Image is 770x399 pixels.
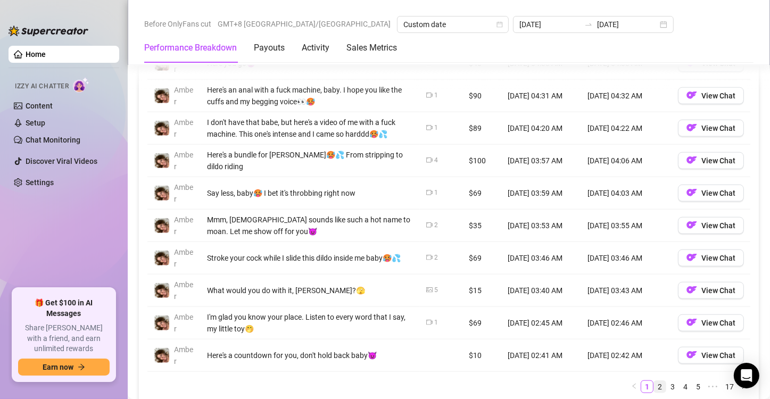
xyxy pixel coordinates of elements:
td: [DATE] 04:20 AM [501,112,581,145]
a: OFView Chat [678,256,744,264]
div: Stroke your cock while I slide this dildo inside me baby🥵💦 [207,252,413,264]
td: [DATE] 02:45 AM [501,307,581,339]
img: logo-BBDzfeDw.svg [9,26,88,36]
td: [DATE] 03:59 AM [501,177,581,210]
img: OF [686,285,697,295]
td: $15 [462,275,501,307]
span: Izzy AI Chatter [15,81,69,92]
li: Previous Page [628,380,641,393]
a: Home [26,50,46,59]
img: Amber [154,88,169,103]
td: [DATE] 04:06 AM [581,145,672,177]
span: View Chat [701,92,735,100]
button: OFView Chat [678,185,744,202]
a: OFView Chat [678,353,744,362]
a: OFView Chat [678,191,744,199]
a: OFView Chat [678,288,744,297]
div: 2 [434,220,438,230]
div: Performance Breakdown [144,41,237,54]
td: [DATE] 03:43 AM [581,275,672,307]
a: OFView Chat [678,61,744,70]
td: $69 [462,242,501,275]
a: 1 [641,381,653,393]
a: Settings [26,178,54,187]
div: 4 [434,155,438,165]
td: $35 [462,210,501,242]
button: OFView Chat [678,120,744,137]
span: Amber [174,183,193,203]
li: Next 5 Pages [705,380,722,393]
a: OFView Chat [678,94,744,102]
div: Activity [302,41,329,54]
div: Open Intercom Messenger [734,363,759,388]
button: OFView Chat [678,217,744,234]
span: Custom date [403,16,502,32]
span: Amber [174,248,193,268]
td: [DATE] 03:46 AM [581,242,672,275]
td: $69 [462,307,501,339]
button: OFView Chat [678,250,744,267]
td: [DATE] 04:31 AM [501,80,581,112]
input: End date [597,19,658,30]
td: [DATE] 03:46 AM [501,242,581,275]
td: [DATE] 02:42 AM [581,339,672,372]
img: Amber [154,251,169,265]
td: $100 [462,145,501,177]
td: [DATE] 02:41 AM [501,339,581,372]
span: Amber [174,280,193,301]
img: OF [686,90,697,101]
div: 1 [434,123,438,133]
a: Discover Viral Videos [26,157,97,165]
div: Here's a countdown for you, don't hold back baby😈 [207,350,413,361]
a: 2 [654,381,666,393]
button: OFView Chat [678,152,744,169]
td: [DATE] 04:32 AM [581,80,672,112]
span: calendar [496,21,503,28]
div: 1 [434,90,438,101]
div: I don't have that babe, but here's a video of me with a fuck machine. This one's intense and I ca... [207,117,413,140]
span: swap-right [584,20,593,29]
img: OF [686,155,697,165]
img: OF [686,122,697,133]
td: [DATE] 03:53 AM [501,210,581,242]
img: Amber [154,218,169,233]
span: 🎁 Get $100 in AI Messages [18,298,110,319]
li: 4 [679,380,692,393]
div: Mmm, [DEMOGRAPHIC_DATA] sounds like such a hot name to moan. Let me show off for you😈 [207,214,413,237]
a: OFView Chat [678,321,744,329]
div: What would you do with it, [PERSON_NAME]?🫣 [207,285,413,296]
span: video-camera [426,189,433,196]
button: OFView Chat [678,314,744,331]
button: OFView Chat [678,282,744,299]
span: video-camera [426,124,433,131]
img: Amber [154,121,169,136]
span: Amber [174,215,193,236]
li: 3 [666,380,679,393]
span: Before OnlyFans cut [144,16,211,32]
div: Say less, baby🥵 I bet it's throbbing right now [207,187,413,199]
li: 17 [722,380,738,393]
img: Amber [154,283,169,298]
span: to [584,20,593,29]
span: Amber [174,151,193,171]
a: 17 [722,381,737,393]
span: video-camera [426,92,433,98]
img: OF [686,220,697,230]
a: Chat Monitoring [26,136,80,144]
span: video-camera [426,157,433,163]
button: OFView Chat [678,347,744,364]
td: $89 [462,112,501,145]
li: 5 [692,380,705,393]
td: [DATE] 04:03 AM [581,177,672,210]
img: OF [686,187,697,198]
a: OFView Chat [678,159,744,167]
div: 2 [434,253,438,263]
span: View Chat [701,319,735,327]
span: video-camera [426,319,433,326]
span: Share [PERSON_NAME] with a friend, and earn unlimited rewards [18,323,110,354]
div: I'm glad you know your place. Listen to every word that I say, my little toy🤭 [207,311,413,335]
a: 5 [692,381,704,393]
div: Payouts [254,41,285,54]
td: $90 [462,80,501,112]
li: 2 [653,380,666,393]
